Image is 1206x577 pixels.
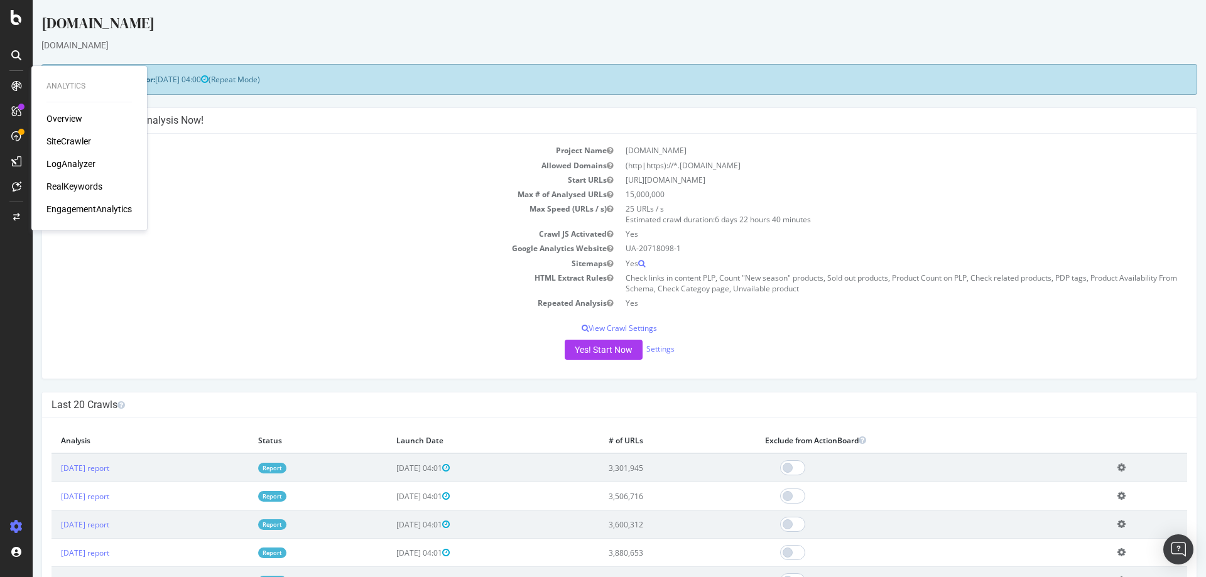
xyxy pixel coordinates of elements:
td: HTML Extract Rules [19,271,587,296]
div: [DOMAIN_NAME] [9,39,1165,51]
td: UA-20718098-1 [587,241,1154,256]
a: EngagementAnalytics [46,203,132,215]
td: Crawl JS Activated [19,227,587,241]
td: Yes [587,256,1154,271]
a: Report [225,491,254,502]
td: Sitemaps [19,256,587,271]
td: [URL][DOMAIN_NAME] [587,173,1154,187]
h4: Last 20 Crawls [19,399,1154,411]
td: 15,000,000 [587,187,1154,202]
td: Yes [587,296,1154,310]
td: (http|https)://*.[DOMAIN_NAME] [587,158,1154,173]
td: Google Analytics Website [19,241,587,256]
div: Analytics [46,81,132,92]
button: Yes! Start Now [532,340,610,360]
td: Repeated Analysis [19,296,587,310]
a: Report [225,519,254,530]
div: [DOMAIN_NAME] [9,13,1165,39]
td: [DOMAIN_NAME] [587,143,1154,158]
td: Check links in content PLP, Count "New season" products, Sold out products, Product Count on PLP,... [587,271,1154,296]
th: Exclude from ActionBoard [723,428,1075,453]
span: [DATE] 04:01 [364,547,417,558]
a: SiteCrawler [46,135,91,148]
td: 25 URLs / s Estimated crawl duration: [587,202,1154,227]
a: RealKeywords [46,180,102,193]
td: 3,301,945 [567,453,723,482]
span: [DATE] 04:01 [364,491,417,502]
a: [DATE] report [28,491,77,502]
a: Report [225,547,254,558]
span: [DATE] 04:01 [364,519,417,530]
td: Max # of Analysed URLs [19,187,587,202]
td: Allowed Domains [19,158,587,173]
a: [DATE] report [28,547,77,558]
td: 3,880,653 [567,539,723,567]
td: Project Name [19,143,587,158]
a: Settings [614,343,642,354]
th: # of URLs [567,428,723,453]
td: 3,600,312 [567,510,723,539]
a: Report [225,463,254,473]
td: Max Speed (URLs / s) [19,202,587,227]
span: [DATE] 04:00 [122,74,176,85]
span: [DATE] 04:01 [364,463,417,473]
th: Launch Date [354,428,567,453]
div: Open Intercom Messenger [1163,534,1193,564]
strong: Next Launch Scheduled for: [19,74,122,85]
td: Start URLs [19,173,587,187]
td: Yes [587,227,1154,241]
a: [DATE] report [28,519,77,530]
p: View Crawl Settings [19,323,1154,333]
th: Status [216,428,354,453]
h4: Configure your New Analysis Now! [19,114,1154,127]
div: (Repeat Mode) [9,64,1165,95]
td: 3,506,716 [567,482,723,510]
span: 6 days 22 hours 40 minutes [682,214,778,225]
a: [DATE] report [28,463,77,473]
th: Analysis [19,428,216,453]
a: LogAnalyzer [46,158,95,170]
a: Overview [46,112,82,125]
